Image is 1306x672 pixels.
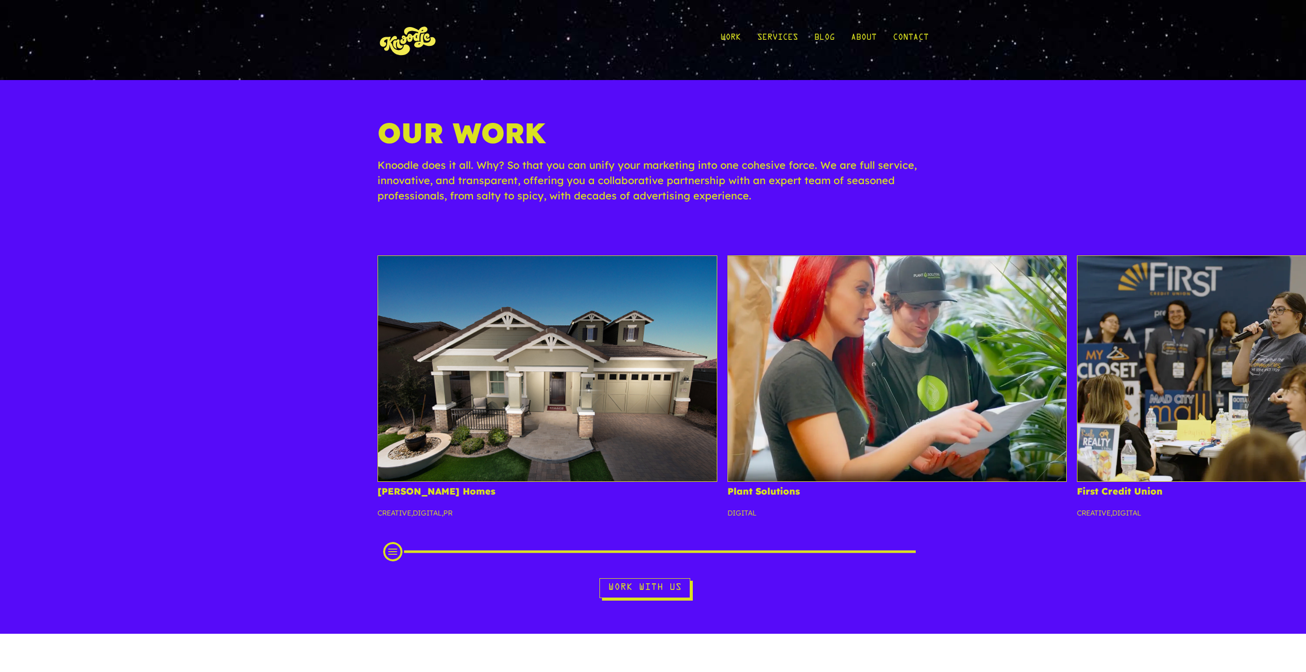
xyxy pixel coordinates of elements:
[727,485,800,497] a: Plant Solutions
[378,158,928,214] p: Knoodle does it all. Why? So that you can unify your marketing into one cohesive force. We are fu...
[378,508,411,518] a: Creative
[443,508,453,518] a: PR
[727,508,757,518] a: Digital
[1077,508,1111,518] a: Creative
[1112,508,1141,518] a: Digital
[378,16,439,64] img: KnoLogo(yellow)
[893,16,928,64] a: Contact
[599,578,690,598] a: Work With Us
[814,16,835,64] a: Blog
[757,16,798,64] a: Services
[1077,485,1163,497] a: First Credit Union
[720,16,741,64] a: Work
[851,16,876,64] a: About
[378,485,495,497] a: [PERSON_NAME] Homes
[393,547,913,557] div: Scroll Projects
[378,507,717,527] p: , ,
[413,508,442,518] a: Digital
[378,116,928,158] h1: Our Work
